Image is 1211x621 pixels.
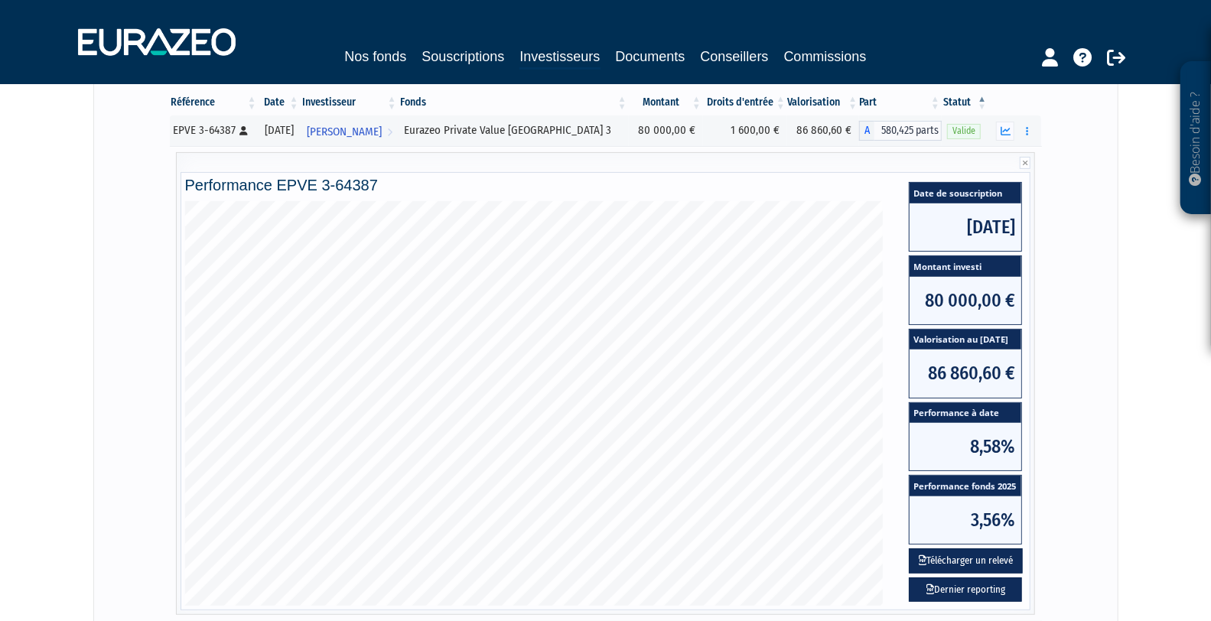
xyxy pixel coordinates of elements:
[301,89,399,115] th: Investisseur: activer pour trier la colonne par ordre croissant
[264,122,295,138] div: [DATE]
[174,122,253,138] div: EPVE 3-64387
[910,203,1021,251] span: [DATE]
[910,423,1021,470] span: 8,58%
[910,476,1021,496] span: Performance fonds 2025
[909,577,1022,603] a: Dernier reporting
[1187,70,1205,207] p: Besoin d'aide ?
[942,89,988,115] th: Statut : activer pour trier la colonne par ordre d&eacute;croissant
[399,89,629,115] th: Fonds: activer pour trier la colonne par ordre croissant
[422,46,504,67] a: Souscriptions
[170,89,259,115] th: Référence : activer pour trier la colonne par ordre croissant
[910,496,1021,544] span: 3,56%
[910,277,1021,324] span: 80 000,00 €
[859,89,942,115] th: Part: activer pour trier la colonne par ordre croissant
[787,115,859,146] td: 86 860,60 €
[784,46,867,67] a: Commissions
[404,122,623,138] div: Eurazeo Private Value [GEOGRAPHIC_DATA] 3
[629,115,703,146] td: 80 000,00 €
[859,121,942,141] div: A - Eurazeo Private Value Europe 3
[701,46,769,67] a: Conseillers
[910,183,1021,203] span: Date de souscription
[301,115,399,146] a: [PERSON_NAME]
[787,89,859,115] th: Valorisation: activer pour trier la colonne par ordre croissant
[703,89,787,115] th: Droits d'entrée: activer pour trier la colonne par ordre croissant
[387,118,392,146] i: Voir l'investisseur
[910,403,1021,424] span: Performance à date
[629,89,703,115] th: Montant: activer pour trier la colonne par ordre croissant
[703,115,787,146] td: 1 600,00 €
[947,124,981,138] span: Valide
[185,177,1027,193] h4: Performance EPVE 3-64387
[519,46,600,70] a: Investisseurs
[909,548,1023,574] button: Télécharger un relevé
[859,121,874,141] span: A
[240,126,249,135] i: [Français] Personne physique
[910,256,1021,277] span: Montant investi
[259,89,301,115] th: Date: activer pour trier la colonne par ordre croissant
[78,28,236,56] img: 1732889491-logotype_eurazeo_blanc_rvb.png
[344,46,406,67] a: Nos fonds
[874,121,942,141] span: 580,425 parts
[910,350,1021,397] span: 86 860,60 €
[307,118,382,146] span: [PERSON_NAME]
[616,46,685,67] a: Documents
[910,330,1021,350] span: Valorisation au [DATE]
